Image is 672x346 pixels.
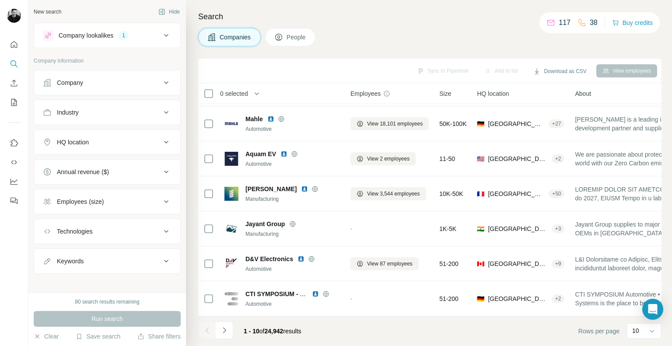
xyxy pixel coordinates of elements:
[527,65,592,78] button: Download as CSV
[245,185,297,193] span: [PERSON_NAME]
[245,125,340,133] div: Automotive
[488,119,545,128] span: [GEOGRAPHIC_DATA], [GEOGRAPHIC_DATA]
[439,89,451,98] span: Size
[57,197,104,206] div: Employees (size)
[57,108,79,117] div: Industry
[224,152,238,166] img: Logo of Aquam EV
[439,154,455,163] span: 11-50
[57,138,89,147] div: HQ location
[244,328,259,335] span: 1 - 10
[350,257,419,270] button: View 87 employees
[280,150,287,157] img: LinkedIn logo
[34,332,59,341] button: Clear
[76,332,120,341] button: Save search
[632,326,639,335] p: 10
[312,290,319,297] img: LinkedIn logo
[245,255,293,263] span: D&V Electronics
[477,154,484,163] span: 🇺🇸
[57,78,83,87] div: Company
[224,292,238,306] img: Logo of CTI SYMPOSIUM - Automotive • Powertrain • Systems
[549,190,564,198] div: + 50
[7,75,21,91] button: Enrich CSV
[488,224,548,233] span: [GEOGRAPHIC_DATA]
[287,33,307,42] span: People
[59,31,113,40] div: Company lookalikes
[245,160,340,168] div: Automotive
[367,190,420,198] span: View 3,544 employees
[34,191,180,212] button: Employees (size)
[578,327,619,336] span: Rows per page
[34,72,180,93] button: Company
[245,150,276,158] span: Aquam EV
[590,17,598,28] p: 38
[350,225,353,232] span: -
[439,259,458,268] span: 51-200
[301,185,308,192] img: LinkedIn logo
[244,328,301,335] span: results
[7,56,21,72] button: Search
[439,119,466,128] span: 50K-100K
[245,265,340,273] div: Automotive
[350,187,426,200] button: View 3,544 employees
[34,132,180,153] button: HQ location
[477,259,484,268] span: 🇨🇦
[137,332,181,341] button: Share filters
[224,222,238,236] img: Logo of Jayant Group
[350,295,353,302] span: -
[477,294,484,303] span: 🇩🇪
[34,251,180,272] button: Keywords
[477,224,484,233] span: 🇮🇳
[265,328,283,335] span: 24,942
[488,189,545,198] span: [GEOGRAPHIC_DATA], [GEOGRAPHIC_DATA]
[488,294,548,303] span: [GEOGRAPHIC_DATA], [GEOGRAPHIC_DATA]
[575,89,591,98] span: About
[7,37,21,52] button: Quick start
[367,260,413,268] span: View 87 employees
[350,117,429,130] button: View 18,101 employees
[34,25,180,46] button: Company lookalikes1
[477,189,484,198] span: 🇫🇷
[57,227,93,236] div: Technologies
[552,155,565,163] div: + 2
[7,174,21,189] button: Dashboard
[259,328,265,335] span: of
[245,290,401,297] span: CTI SYMPOSIUM - Automotive • Powertrain • Systems
[216,322,233,339] button: Navigate to next page
[642,299,663,320] div: Open Intercom Messenger
[488,259,548,268] span: [GEOGRAPHIC_DATA], [GEOGRAPHIC_DATA]
[367,155,409,163] span: View 2 employees
[57,168,109,176] div: Annual revenue ($)
[488,154,548,163] span: [GEOGRAPHIC_DATA], [US_STATE]
[245,230,340,238] div: Manufacturing
[245,115,263,123] span: Mahle
[367,120,423,128] span: View 18,101 employees
[198,10,661,23] h4: Search
[549,120,564,128] div: + 27
[612,17,653,29] button: Buy credits
[552,225,565,233] div: + 3
[439,224,456,233] span: 1K-5K
[267,115,274,122] img: LinkedIn logo
[224,257,238,271] img: Logo of D&V Electronics
[552,260,565,268] div: + 9
[477,119,484,128] span: 🇩🇪
[7,154,21,170] button: Use Surfe API
[245,195,340,203] div: Manufacturing
[34,57,181,65] p: Company information
[34,8,61,16] div: New search
[350,89,381,98] span: Employees
[57,257,84,266] div: Keywords
[7,193,21,209] button: Feedback
[245,300,340,308] div: Automotive
[7,94,21,110] button: My lists
[439,189,463,198] span: 10K-50K
[559,17,570,28] p: 117
[350,152,416,165] button: View 2 employees
[7,9,21,23] img: Avatar
[245,220,285,228] span: Jayant Group
[34,161,180,182] button: Annual revenue ($)
[119,31,129,39] div: 1
[34,102,180,123] button: Industry
[75,298,139,306] div: 80 search results remaining
[224,117,238,131] img: Logo of Mahle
